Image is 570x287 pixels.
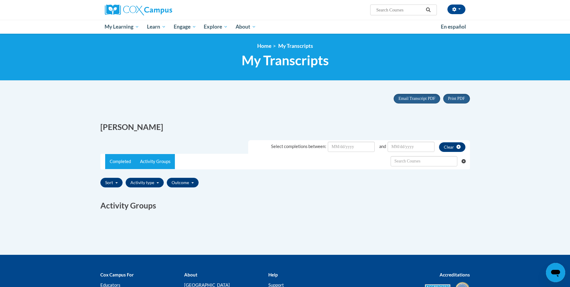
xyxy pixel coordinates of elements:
[379,144,386,149] span: and
[546,263,565,282] iframe: Button to launch messaging window
[394,94,440,103] button: Email Transcript PDF
[170,20,200,34] a: Engage
[437,20,470,33] a: En español
[376,6,424,14] input: Search Courses
[447,5,465,14] button: Account Settings
[174,23,196,30] span: Engage
[167,178,199,187] button: Outcome
[100,272,134,277] b: Cox Campus For
[204,23,228,30] span: Explore
[439,142,465,152] button: clear
[136,154,175,169] a: Activity Groups
[242,52,329,68] span: My Transcripts
[200,20,232,34] a: Explore
[440,272,470,277] b: Accreditations
[105,154,136,169] a: Completed
[398,96,435,101] span: Email Transcript PDF
[441,23,466,30] span: En español
[443,94,470,103] button: Print PDF
[278,43,313,49] span: My Transcripts
[96,20,474,34] div: Main menu
[268,272,278,277] b: Help
[100,200,470,211] h2: Activity Groups
[462,154,470,168] button: Clear searching
[236,23,256,30] span: About
[100,122,281,133] h2: [PERSON_NAME]
[424,6,433,14] button: Search
[105,5,172,15] img: Cox Campus
[100,178,123,187] button: Sort
[147,23,166,30] span: Learn
[328,142,375,152] input: Date Input
[105,23,139,30] span: My Learning
[101,20,143,34] a: My Learning
[271,144,326,149] span: Select completions between:
[184,272,197,277] b: About
[232,20,260,34] a: About
[105,5,219,15] a: Cox Campus
[388,142,434,152] input: Date Input
[448,96,465,101] span: Print PDF
[257,43,271,49] a: Home
[126,178,164,187] button: Activity type
[143,20,170,34] a: Learn
[391,156,457,166] input: Search Withdrawn Transcripts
